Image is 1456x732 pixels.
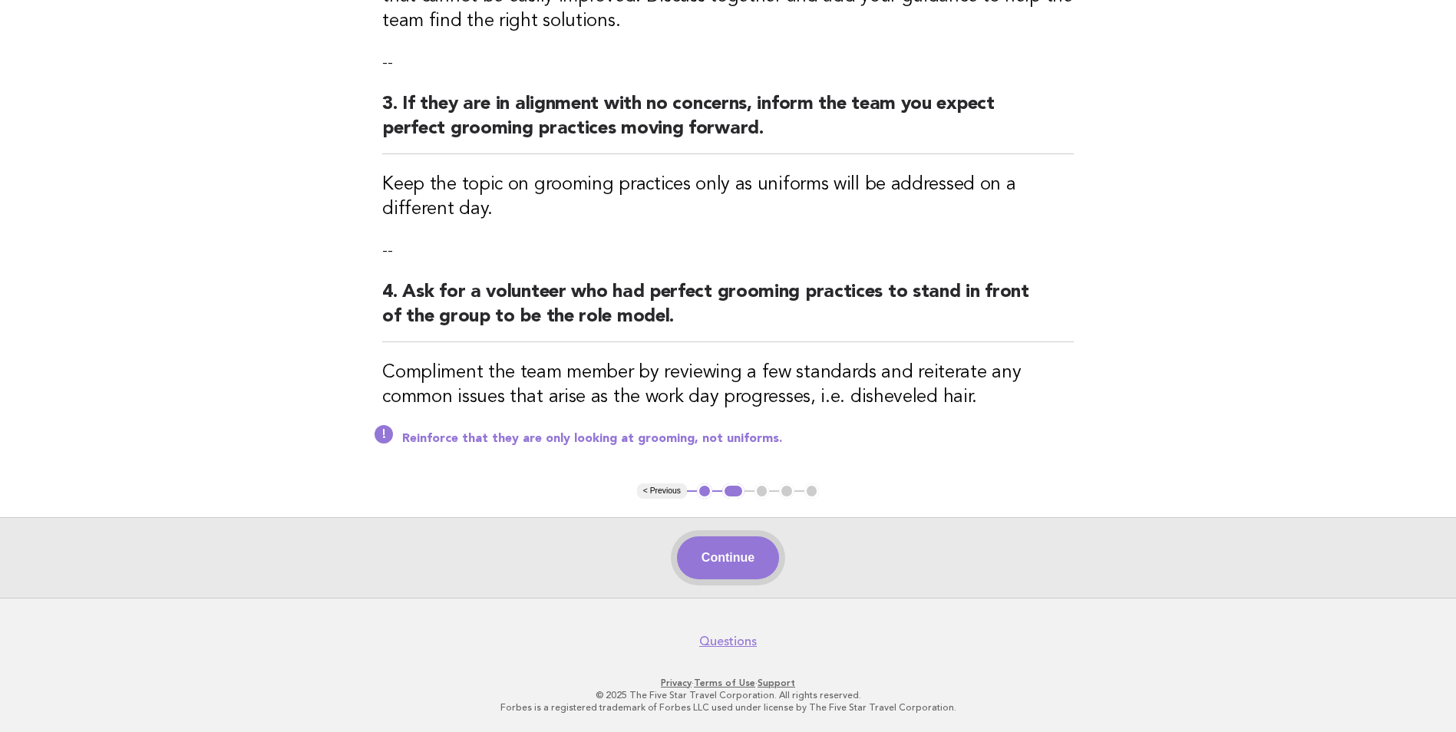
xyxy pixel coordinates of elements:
[259,701,1198,714] p: Forbes is a registered trademark of Forbes LLC used under license by The Five Star Travel Corpora...
[382,173,1074,222] h3: Keep the topic on grooming practices only as uniforms will be addressed on a different day.
[382,280,1074,342] h2: 4. Ask for a volunteer who had perfect grooming practices to stand in front of the group to be th...
[259,677,1198,689] p: · ·
[677,536,779,579] button: Continue
[382,52,1074,74] p: --
[382,92,1074,154] h2: 3. If they are in alignment with no concerns, inform the team you expect perfect grooming practic...
[699,634,757,649] a: Questions
[382,361,1074,410] h3: Compliment the team member by reviewing a few standards and reiterate any common issues that aris...
[661,678,692,688] a: Privacy
[722,483,745,499] button: 2
[694,678,755,688] a: Terms of Use
[697,483,712,499] button: 1
[402,431,1074,447] p: Reinforce that they are only looking at grooming, not uniforms.
[382,240,1074,262] p: --
[758,678,795,688] a: Support
[637,483,687,499] button: < Previous
[259,689,1198,701] p: © 2025 The Five Star Travel Corporation. All rights reserved.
